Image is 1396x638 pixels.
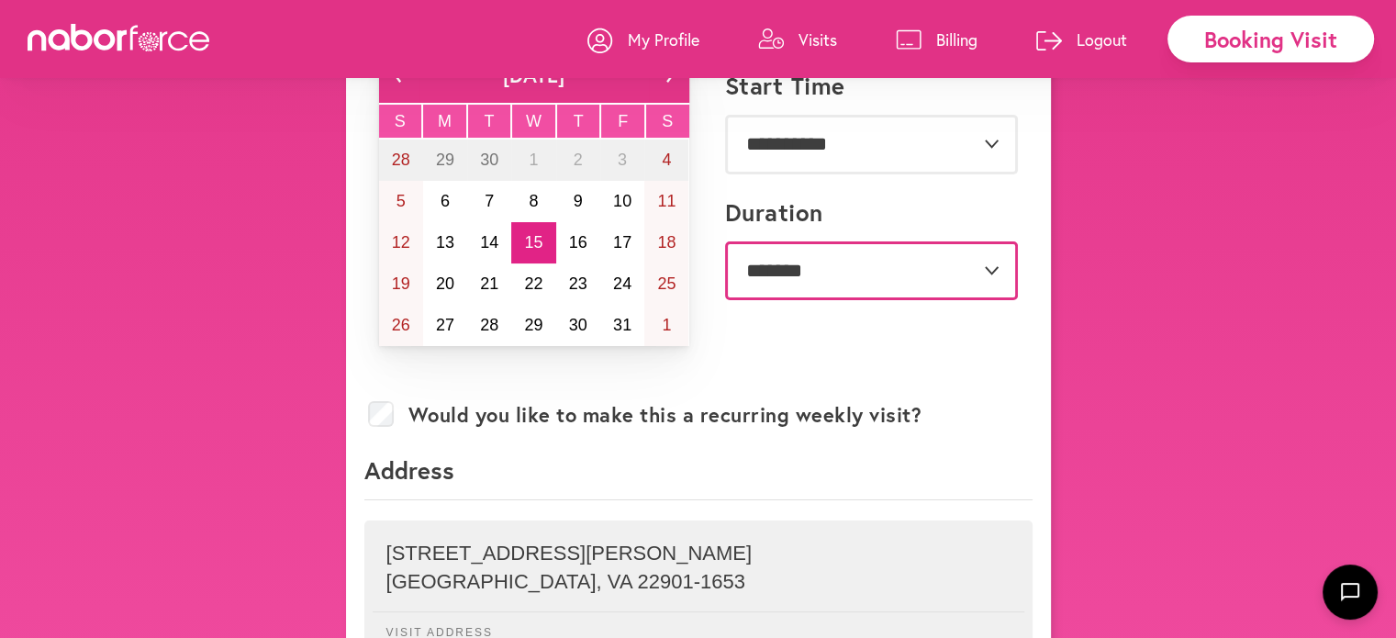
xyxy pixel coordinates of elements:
[395,112,406,130] abbr: Sunday
[436,274,454,293] abbr: October 20, 2025
[613,316,631,334] abbr: October 31, 2025
[657,192,676,210] abbr: October 11, 2025
[379,305,423,346] button: October 26, 2025
[613,274,631,293] abbr: October 24, 2025
[574,192,583,210] abbr: October 9, 2025
[896,12,977,67] a: Billing
[569,233,587,252] abbr: October 16, 2025
[392,233,410,252] abbr: October 12, 2025
[511,140,555,181] button: October 1, 2025
[436,151,454,169] abbr: September 29, 2025
[1167,16,1374,62] div: Booking Visit
[1077,28,1127,50] p: Logout
[618,151,627,169] abbr: October 3, 2025
[644,305,688,346] button: November 1, 2025
[438,112,452,130] abbr: Monday
[396,192,406,210] abbr: October 5, 2025
[936,28,977,50] p: Billing
[600,140,644,181] button: October 3, 2025
[556,305,600,346] button: October 30, 2025
[484,112,494,130] abbr: Tuesday
[467,181,511,222] button: October 7, 2025
[379,181,423,222] button: October 5, 2025
[574,151,583,169] abbr: October 2, 2025
[657,274,676,293] abbr: October 25, 2025
[662,316,671,334] abbr: November 1, 2025
[600,305,644,346] button: October 31, 2025
[600,222,644,263] button: October 17, 2025
[628,28,699,50] p: My Profile
[529,151,538,169] abbr: October 1, 2025
[657,233,676,252] abbr: October 18, 2025
[386,570,1011,594] p: [GEOGRAPHIC_DATA] , VA 22901-1653
[587,12,699,67] a: My Profile
[600,263,644,305] button: October 24, 2025
[524,316,542,334] abbr: October 29, 2025
[569,274,587,293] abbr: October 23, 2025
[644,140,688,181] button: October 4, 2025
[556,140,600,181] button: October 2, 2025
[379,263,423,305] button: October 19, 2025
[423,222,467,263] button: October 13, 2025
[441,192,450,210] abbr: October 6, 2025
[758,12,837,67] a: Visits
[644,263,688,305] button: October 25, 2025
[556,263,600,305] button: October 23, 2025
[524,233,542,252] abbr: October 15, 2025
[644,181,688,222] button: October 11, 2025
[423,305,467,346] button: October 27, 2025
[436,233,454,252] abbr: October 13, 2025
[480,274,498,293] abbr: October 21, 2025
[529,192,538,210] abbr: October 8, 2025
[467,222,511,263] button: October 14, 2025
[480,233,498,252] abbr: October 14, 2025
[662,112,673,130] abbr: Saturday
[662,151,671,169] abbr: October 4, 2025
[613,192,631,210] abbr: October 10, 2025
[556,181,600,222] button: October 9, 2025
[511,222,555,263] button: October 15, 2025
[799,28,837,50] p: Visits
[364,454,1033,500] p: Address
[725,198,823,227] label: Duration
[423,140,467,181] button: September 29, 2025
[386,542,1011,565] p: [STREET_ADDRESS][PERSON_NAME]
[569,316,587,334] abbr: October 30, 2025
[480,151,498,169] abbr: September 30, 2025
[511,263,555,305] button: October 22, 2025
[511,181,555,222] button: October 8, 2025
[574,112,584,130] abbr: Thursday
[379,222,423,263] button: October 12, 2025
[511,305,555,346] button: October 29, 2025
[423,181,467,222] button: October 6, 2025
[480,316,498,334] abbr: October 28, 2025
[1036,12,1127,67] a: Logout
[423,263,467,305] button: October 20, 2025
[467,263,511,305] button: October 21, 2025
[436,316,454,334] abbr: October 27, 2025
[600,181,644,222] button: October 10, 2025
[644,222,688,263] button: October 18, 2025
[408,403,922,427] label: Would you like to make this a recurring weekly visit?
[392,151,410,169] abbr: September 28, 2025
[392,316,410,334] abbr: October 26, 2025
[556,222,600,263] button: October 16, 2025
[467,140,511,181] button: September 30, 2025
[485,192,494,210] abbr: October 7, 2025
[379,140,423,181] button: September 28, 2025
[618,112,628,130] abbr: Friday
[467,305,511,346] button: October 28, 2025
[392,274,410,293] abbr: October 19, 2025
[526,112,542,130] abbr: Wednesday
[725,72,845,100] label: Start Time
[524,274,542,293] abbr: October 22, 2025
[613,233,631,252] abbr: October 17, 2025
